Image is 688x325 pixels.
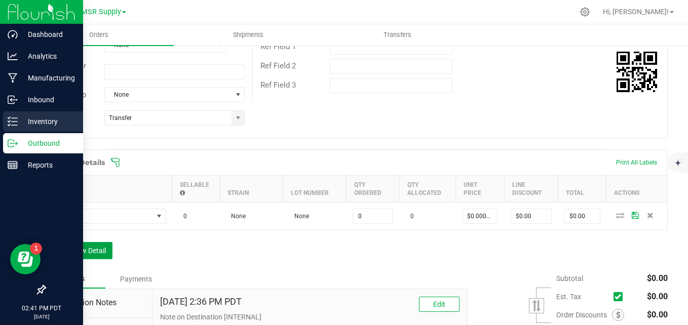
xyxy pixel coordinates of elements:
p: Reports [18,159,79,171]
inline-svg: Inbound [8,95,18,105]
iframe: Resource center [10,244,41,274]
span: Ref Field 1 [260,42,296,51]
input: 0 [463,209,498,223]
p: Note on Destination [INTERNAL] [160,312,460,322]
span: Est. Tax [556,293,609,301]
span: $0.00 [647,310,668,319]
p: Analytics [18,50,79,62]
span: None [105,88,232,102]
img: Scan me! [617,52,657,92]
th: Item [46,176,172,202]
th: Qty Allocated [399,176,456,202]
span: $0.00 [647,273,668,283]
th: Unit Price [456,176,504,202]
p: Outbound [18,137,79,149]
input: 0 [511,209,551,223]
a: Orders [24,24,174,46]
inline-svg: Inventory [8,116,18,127]
span: Destination Notes [53,297,144,309]
iframe: Resource center unread badge [30,242,42,255]
p: Dashboard [18,28,79,40]
span: Transfers [370,30,425,39]
span: Orders [75,30,122,39]
th: Total [558,176,606,202]
qrcode: 00009283 [617,52,657,92]
th: Sellable [172,176,220,202]
a: Transfers [323,24,473,46]
p: Manufacturing [18,72,79,84]
span: Ref Field 3 [260,80,296,90]
p: Inventory [18,115,79,128]
div: Manage settings [579,7,591,17]
span: Edit [433,300,445,308]
h4: [DATE] 2:36 PM PDT [160,297,242,307]
th: Line Discount [504,176,558,202]
span: Subtotal [556,274,583,282]
inline-svg: Reports [8,160,18,170]
span: None [226,213,246,220]
span: Calculate excise tax [614,290,627,304]
span: NO DATA FOUND [52,209,166,224]
inline-svg: Outbound [8,138,18,148]
span: None [289,213,309,220]
span: Shipments [219,30,277,39]
span: Hi, [PERSON_NAME]! [603,8,669,16]
span: 0 [178,213,187,220]
button: Edit [419,297,460,312]
th: Lot Number [283,176,347,202]
p: 02:41 PM PDT [5,304,79,313]
inline-svg: Manufacturing [8,73,18,83]
span: MSR Supply [81,8,121,16]
span: Save Order Detail [628,212,643,218]
input: 0 [564,209,600,223]
span: Ref Field 2 [260,61,296,70]
span: 0 [405,213,414,220]
a: Shipments [174,24,323,46]
th: Qty Ordered [347,176,399,202]
th: Actions [606,176,667,202]
span: $0.00 [647,292,668,301]
p: [DATE] [5,313,79,320]
span: Delete Order Detail [643,212,658,218]
th: Strain [220,176,283,202]
inline-svg: Analytics [8,51,18,61]
input: 0 [353,209,393,223]
p: Inbound [18,94,79,106]
span: Order Discounts [556,311,612,319]
div: Payments [105,270,166,288]
inline-svg: Dashboard [8,29,18,39]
